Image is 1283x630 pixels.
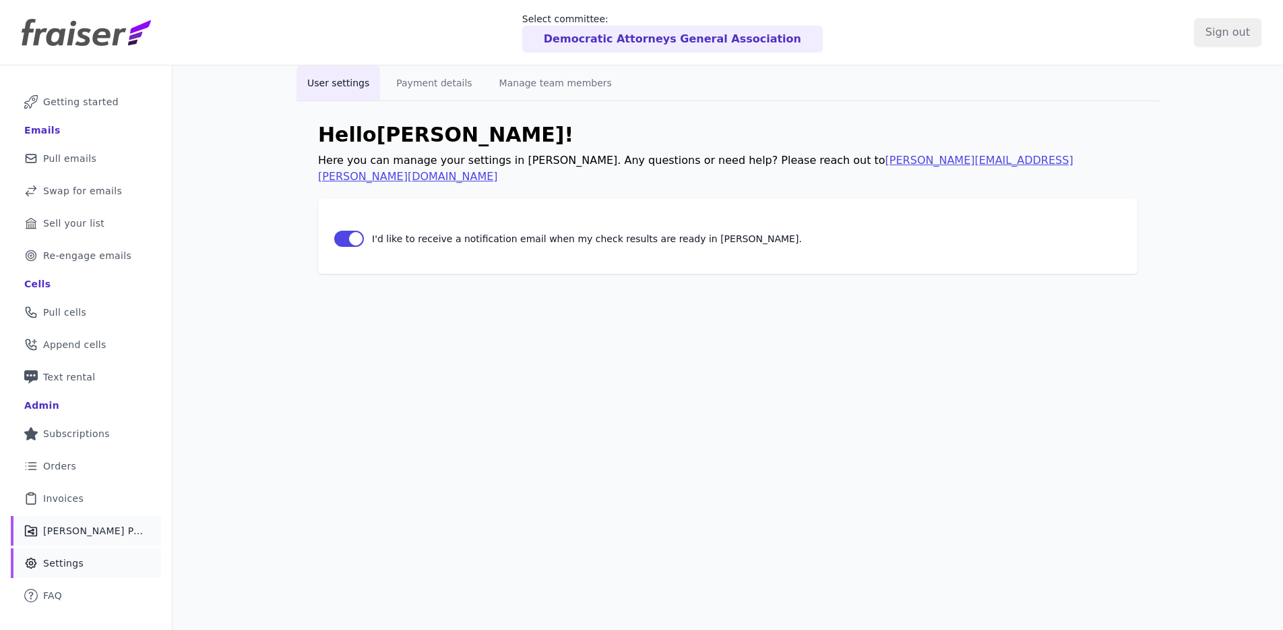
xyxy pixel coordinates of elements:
[11,451,161,481] a: Orders
[24,123,61,137] div: Emails
[11,484,161,513] a: Invoices
[43,152,96,165] span: Pull emails
[318,154,1073,183] a: [PERSON_NAME][EMAIL_ADDRESS][PERSON_NAME][DOMAIN_NAME]
[43,427,110,440] span: Subscriptions
[11,297,161,327] a: Pull cells
[24,277,51,291] div: Cells
[11,208,161,238] a: Sell your list
[11,144,161,173] a: Pull emails
[522,12,823,26] p: Select committee:
[43,338,106,351] span: Append cells
[318,123,1137,147] h1: Hello [PERSON_NAME] !
[1194,18,1261,47] input: Sign out
[24,399,59,412] div: Admin
[22,19,151,46] img: Fraiser Logo
[522,12,823,53] a: Select committee: Democratic Attorneys General Association
[43,306,86,319] span: Pull cells
[11,516,161,546] a: [PERSON_NAME] Performance
[11,241,161,270] a: Re-engage emails
[43,95,119,109] span: Getting started
[318,152,1137,185] p: Here you can manage your settings in [PERSON_NAME]. Any questions or need help? Please reach out to
[489,65,623,101] button: Manage team members
[544,31,801,47] p: Democratic Attorneys General Association
[11,330,161,360] a: Append cells
[43,217,104,230] span: Sell your list
[11,176,161,206] a: Swap for emails
[11,362,161,392] a: Text rental
[43,459,76,473] span: Orders
[43,589,62,602] span: FAQ
[43,249,131,262] span: Re-engage emails
[43,556,84,570] span: Settings
[43,492,84,505] span: Invoices
[11,581,161,610] a: FAQ
[11,419,161,449] a: Subscriptions
[372,232,1094,246] span: I'd like to receive a notification email when my check results are ready in [PERSON_NAME].
[43,184,122,198] span: Swap for emails
[11,87,161,117] a: Getting started
[296,65,380,101] button: User settings
[11,548,161,578] a: Settings
[385,65,482,101] button: Payment details
[43,524,145,538] span: [PERSON_NAME] Performance
[43,370,96,384] span: Text rental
